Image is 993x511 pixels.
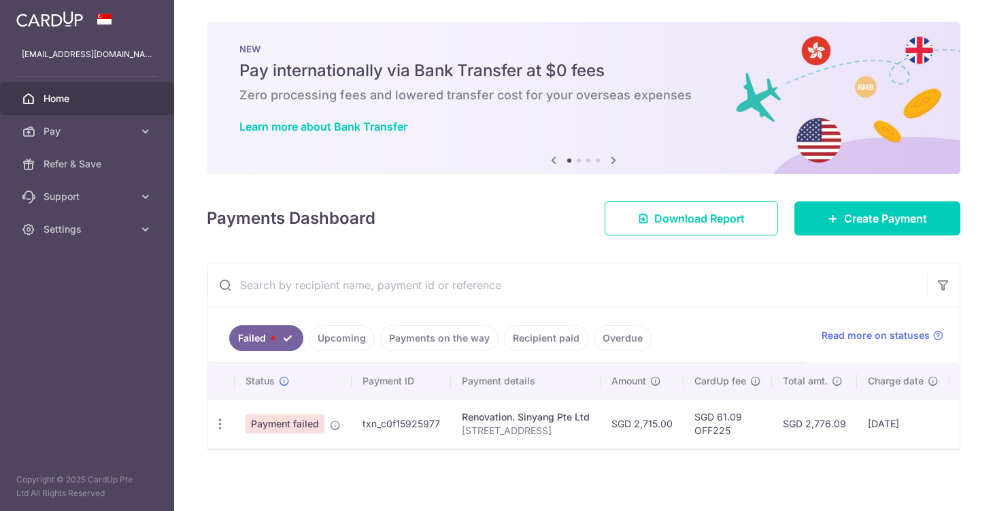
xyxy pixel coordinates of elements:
span: Create Payment [844,210,927,227]
a: Payments on the way [380,325,499,351]
a: Upcoming [309,325,375,351]
a: Learn more about Bank Transfer [239,120,407,133]
span: Charge date [868,374,924,388]
td: SGD 61.09 OFF225 [684,399,772,448]
input: Search by recipient name, payment id or reference [207,263,927,307]
span: Pay [44,125,133,138]
p: [EMAIL_ADDRESS][DOMAIN_NAME] [22,48,152,61]
a: Create Payment [794,201,960,235]
p: NEW [239,44,928,54]
span: Status [246,374,275,388]
a: Download Report [605,201,778,235]
td: txn_c0f15925977 [352,399,451,448]
img: CardUp [16,11,83,27]
td: SGD 2,776.09 [772,399,857,448]
h4: Payments Dashboard [207,206,375,231]
span: Home [44,92,133,105]
span: Total amt. [783,374,828,388]
th: Payment ID [352,363,451,399]
th: Payment details [451,363,601,399]
p: [STREET_ADDRESS] [462,424,590,438]
a: Read more on statuses [822,329,943,342]
img: Bank transfer banner [207,22,960,174]
a: Recipient paid [504,325,588,351]
span: Payment failed [246,414,324,433]
span: Settings [44,222,133,236]
a: Failed [229,325,303,351]
td: SGD 2,715.00 [601,399,684,448]
span: Amount [611,374,646,388]
a: Overdue [594,325,652,351]
div: Renovation. Sinyang Pte Ltd [462,410,590,424]
span: Refer & Save [44,157,133,171]
td: [DATE] [857,399,949,448]
span: Support [44,190,133,203]
span: CardUp fee [694,374,746,388]
span: Download Report [654,210,745,227]
h5: Pay internationally via Bank Transfer at $0 fees [239,60,928,82]
span: Read more on statuses [822,329,930,342]
h6: Zero processing fees and lowered transfer cost for your overseas expenses [239,87,928,103]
